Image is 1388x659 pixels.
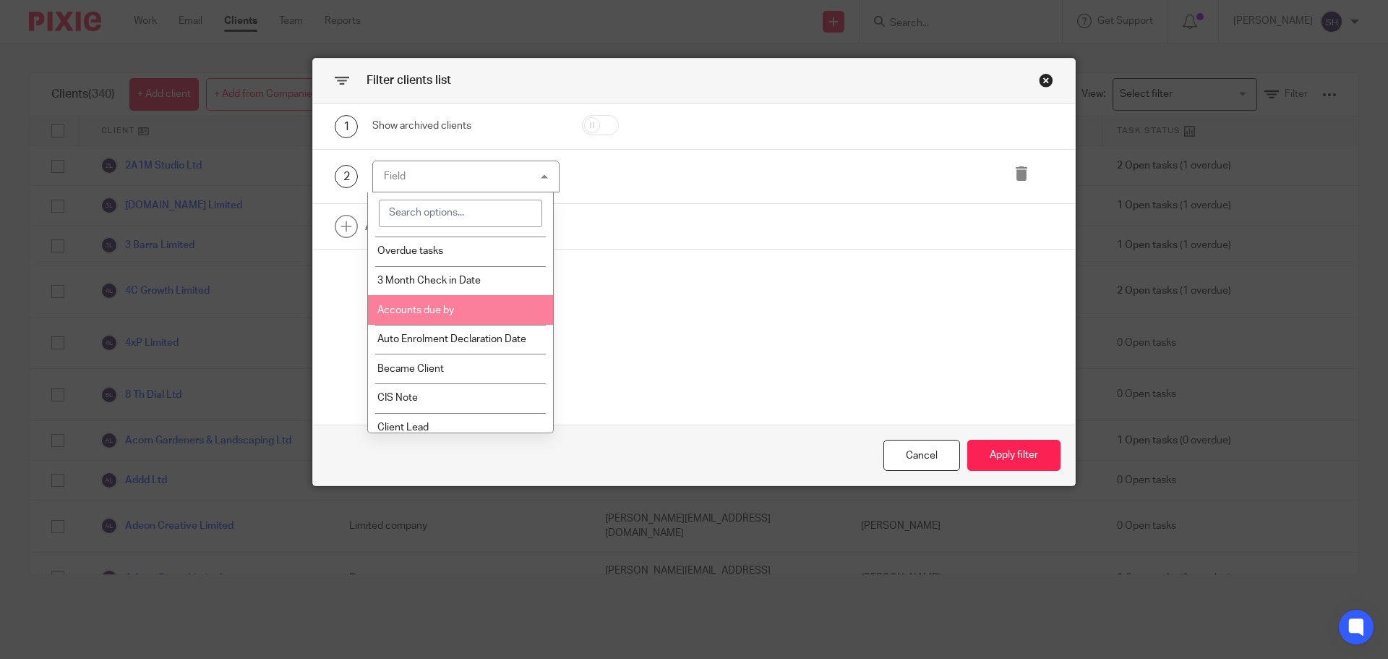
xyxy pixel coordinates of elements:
[967,440,1061,471] button: Apply filter
[335,115,358,138] div: 1
[377,334,526,344] span: Auto Enrolment Declaration Date
[384,171,406,182] div: Field
[1039,73,1053,88] div: Close this dialog window
[377,393,418,403] span: CIS Note
[377,422,429,433] span: Client Lead
[377,276,481,286] span: 3 Month Check in Date
[379,200,543,227] input: Search options...
[377,305,454,315] span: Accounts due by
[372,119,560,133] div: Show archived clients
[377,246,443,256] span: Overdue tasks
[335,165,358,188] div: 2
[367,75,451,86] span: Filter clients list
[377,364,444,374] span: Became Client
[883,440,960,471] div: Close this dialog window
